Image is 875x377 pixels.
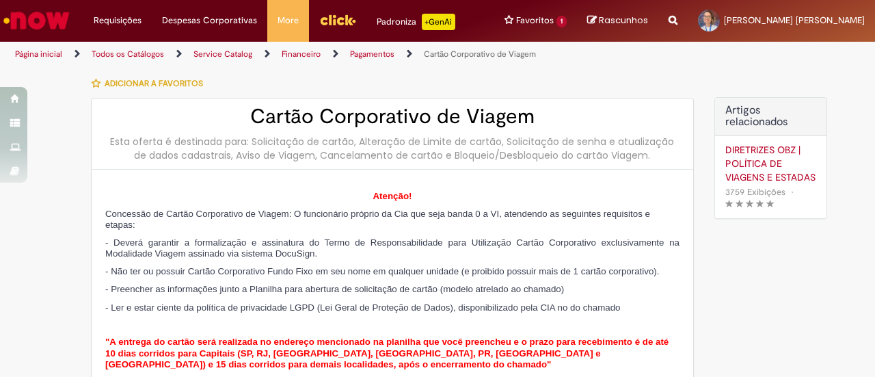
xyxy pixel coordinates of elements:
[105,209,650,230] span: Concessão de Cartão Corporativo de Viagem: O funcionário próprio da Cia que seja banda 0 a VI, at...
[599,14,648,27] span: Rascunhos
[724,14,865,26] span: [PERSON_NAME] [PERSON_NAME]
[556,16,567,27] span: 1
[92,49,164,60] a: Todos os Catálogos
[94,14,142,27] span: Requisições
[105,284,564,294] span: - Preencher as informações junto a Planilha para abertura de solicitação de cartão (modelo atrela...
[282,49,321,60] a: Financeiro
[105,337,669,369] span: "A entrega do cartão será realizada no endereço mencionado na planilha que você preencheu e o pra...
[193,49,252,60] a: Service Catalog
[15,49,62,60] a: Página inicial
[377,14,455,30] div: Padroniza
[105,302,620,313] span: - Ler e estar ciente da política de privacidade LGPD (Lei Geral de Proteção de Dados), disponibil...
[278,14,299,27] span: More
[105,78,203,89] span: Adicionar a Favoritos
[516,14,554,27] span: Favoritos
[422,14,455,30] p: +GenAi
[373,191,412,201] span: Atenção!
[105,135,679,162] div: Esta oferta é destinada para: Solicitação de cartão, Alteração de Limite de cartão, Solicitação d...
[788,183,796,201] span: •
[725,105,816,129] h3: Artigos relacionados
[350,49,394,60] a: Pagamentos
[105,105,679,128] h2: Cartão Corporativo de Viagem
[91,69,211,98] button: Adicionar a Favoritos
[1,7,72,34] img: ServiceNow
[162,14,257,27] span: Despesas Corporativas
[319,10,356,30] img: click_logo_yellow_360x200.png
[725,186,785,198] span: 3759 Exibições
[587,14,648,27] a: Rascunhos
[424,49,536,60] a: Cartão Corporativo de Viagem
[725,143,816,184] a: DIRETRIZES OBZ | POLÍTICA DE VIAGENS E ESTADAS
[105,266,659,276] span: - Não ter ou possuir Cartão Corporativo Fundo Fixo em seu nome em qualquer unidade (e proibido po...
[105,237,679,259] span: - Deverá garantir a formalização e assinatura do Termo de Responsabilidade para Utilização Cartão...
[10,42,573,67] ul: Trilhas de página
